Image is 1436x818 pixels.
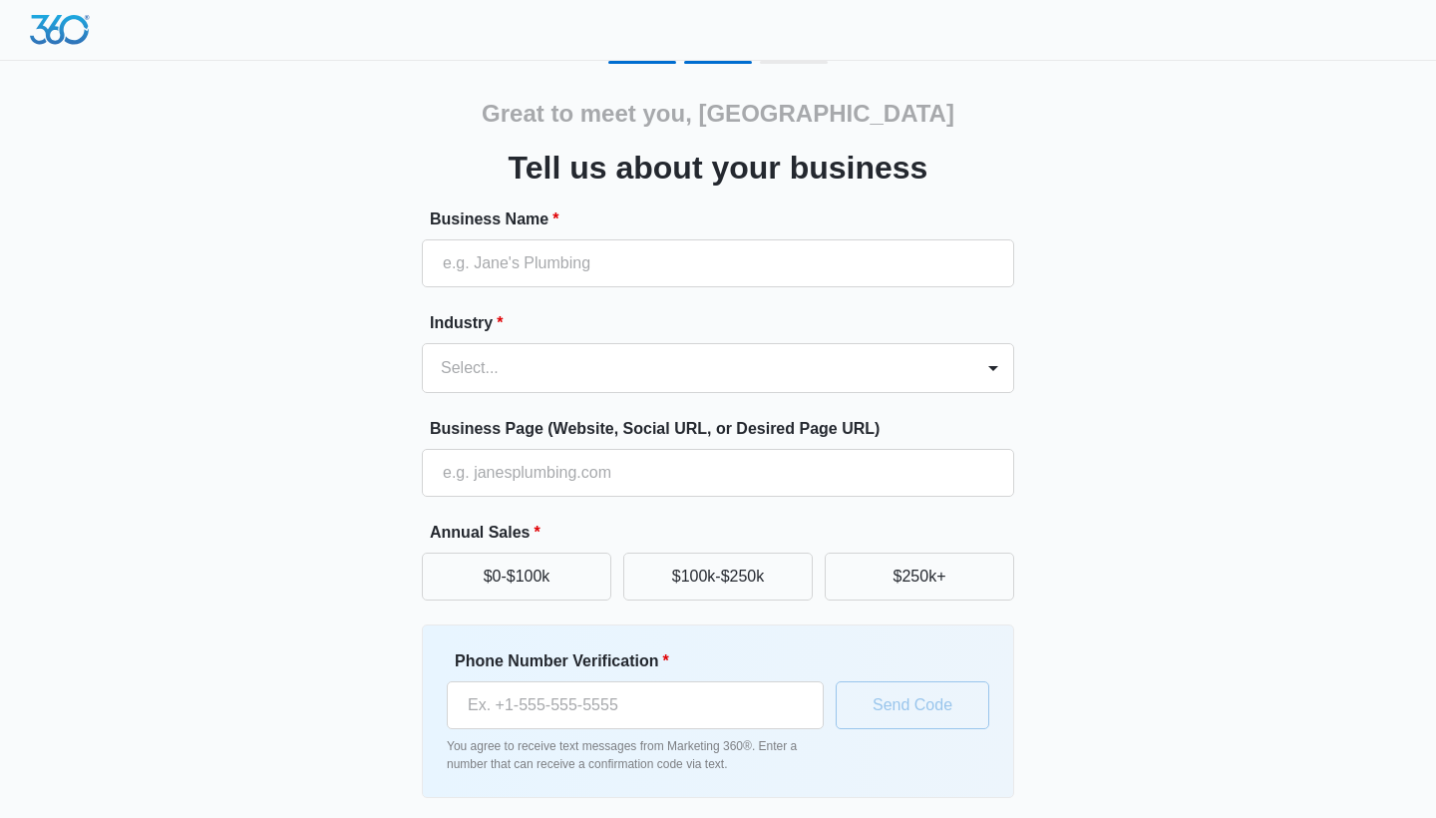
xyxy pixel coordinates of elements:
input: e.g. Jane's Plumbing [422,239,1014,287]
button: $250k+ [825,553,1014,601]
button: $100k-$250k [623,553,813,601]
button: $0-$100k [422,553,611,601]
label: Annual Sales [430,521,1022,545]
label: Phone Number Verification [455,649,832,673]
input: Ex. +1-555-555-5555 [447,681,824,729]
label: Industry [430,311,1022,335]
input: e.g. janesplumbing.com [422,449,1014,497]
h2: Great to meet you, [GEOGRAPHIC_DATA] [482,96,954,132]
h3: Tell us about your business [509,144,928,192]
label: Business Name [430,207,1022,231]
p: You agree to receive text messages from Marketing 360®. Enter a number that can receive a confirm... [447,737,824,773]
label: Business Page (Website, Social URL, or Desired Page URL) [430,417,1022,441]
